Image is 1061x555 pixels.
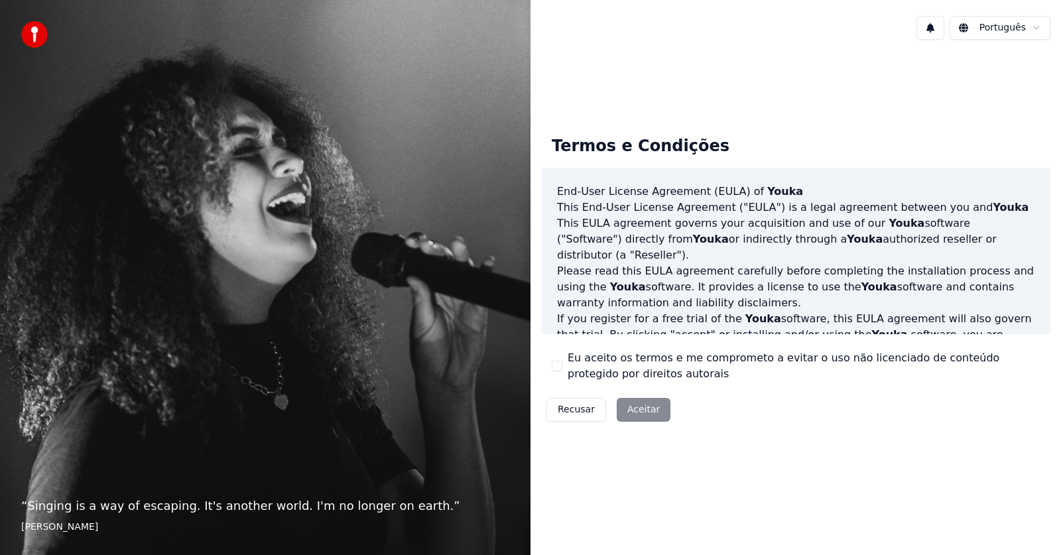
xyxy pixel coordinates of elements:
[568,350,1040,382] label: Eu aceito os termos e me comprometo a evitar o uso não licenciado de conteúdo protegido por direi...
[889,217,924,229] span: Youka
[993,201,1029,214] span: Youka
[693,233,729,245] span: Youka
[557,184,1034,200] h3: End-User License Agreement (EULA) of
[610,280,646,293] span: Youka
[847,233,883,245] span: Youka
[557,263,1034,311] p: Please read this EULA agreement carefully before completing the installation process and using th...
[546,398,606,422] button: Recusar
[557,311,1034,375] p: If you register for a free trial of the software, this EULA agreement will also govern that trial...
[21,497,509,515] p: “ Singing is a way of escaping. It's another world. I'm no longer on earth. ”
[557,200,1034,216] p: This End-User License Agreement ("EULA") is a legal agreement between you and
[557,216,1034,263] p: This EULA agreement governs your acquisition and use of our software ("Software") directly from o...
[767,185,803,198] span: Youka
[861,280,897,293] span: Youka
[872,328,908,341] span: Youka
[21,21,48,48] img: youka
[745,312,781,325] span: Youka
[541,125,740,168] div: Termos e Condições
[21,521,509,534] footer: [PERSON_NAME]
